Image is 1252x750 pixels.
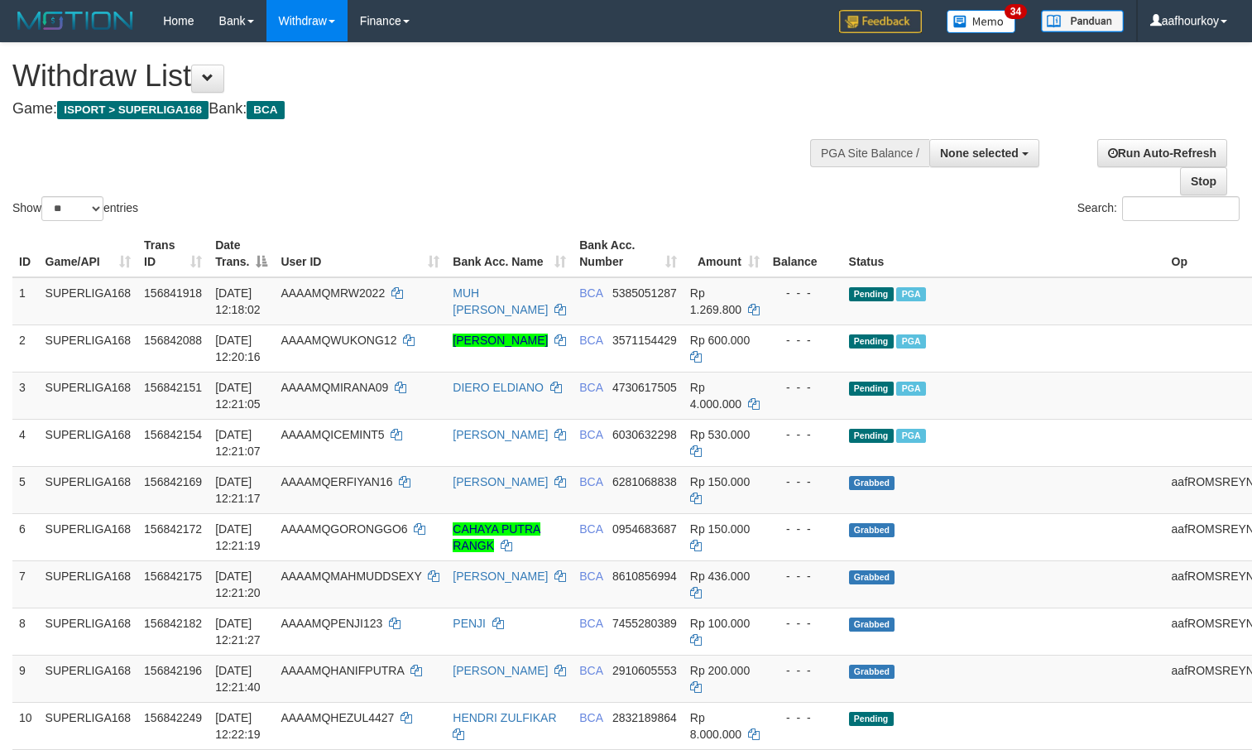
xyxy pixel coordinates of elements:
a: DIERO ELDIANO [453,381,544,394]
th: Trans ID: activate to sort column ascending [137,230,209,277]
select: Showentries [41,196,103,221]
span: Rp 4.000.000 [690,381,741,411]
span: BCA [579,711,602,724]
span: Rp 8.000.000 [690,711,741,741]
td: 2 [12,325,39,372]
span: [DATE] 12:21:20 [215,570,261,599]
td: SUPERLIGA168 [39,277,138,325]
span: None selected [940,147,1019,160]
span: AAAAMQMAHMUDDSEXY [281,570,421,583]
span: Copy 4730617505 to clipboard [612,381,677,394]
img: MOTION_logo.png [12,8,138,33]
td: 1 [12,277,39,325]
label: Show entries [12,196,138,221]
a: MUH [PERSON_NAME] [453,286,548,316]
div: - - - [773,332,836,349]
td: 7 [12,560,39,608]
span: 156842169 [144,475,202,488]
span: Pending [849,287,894,301]
div: - - - [773,568,836,584]
div: - - - [773,474,836,490]
th: Balance [766,230,842,277]
td: 9 [12,655,39,702]
span: [DATE] 12:21:05 [215,381,261,411]
th: User ID: activate to sort column ascending [274,230,446,277]
div: - - - [773,521,836,537]
td: SUPERLIGA168 [39,419,138,466]
span: Marked by aafsoycanthlai [896,334,925,349]
span: 156842151 [144,381,202,394]
a: [PERSON_NAME] [453,428,548,441]
span: Copy 5385051287 to clipboard [612,286,677,300]
span: BCA [579,475,602,488]
span: Copy 2832189864 to clipboard [612,711,677,724]
img: panduan.png [1041,10,1124,32]
span: Marked by aafsoycanthlai [896,382,925,396]
span: Pending [849,334,894,349]
h1: Withdraw List [12,60,818,93]
span: AAAAMQMIRANA09 [281,381,388,394]
td: SUPERLIGA168 [39,608,138,655]
span: 156842154 [144,428,202,441]
span: Grabbed [849,665,895,679]
span: AAAAMQWUKONG12 [281,334,396,347]
span: BCA [247,101,284,119]
span: 156842182 [144,617,202,630]
input: Search: [1122,196,1240,221]
h4: Game: Bank: [12,101,818,118]
span: BCA [579,381,602,394]
div: - - - [773,662,836,679]
th: Bank Acc. Number: activate to sort column ascending [573,230,684,277]
a: Run Auto-Refresh [1097,139,1227,167]
td: 8 [12,608,39,655]
a: [PERSON_NAME] [453,664,548,677]
td: SUPERLIGA168 [39,466,138,513]
span: Rp 600.000 [690,334,750,347]
span: AAAAMQERFIYAN16 [281,475,392,488]
span: AAAAMQMRW2022 [281,286,385,300]
span: Rp 150.000 [690,522,750,536]
span: Rp 436.000 [690,570,750,583]
div: - - - [773,379,836,396]
span: Copy 8610856994 to clipboard [612,570,677,583]
a: CAHAYA PUTRA RANGK [453,522,540,552]
span: AAAAMQHANIFPUTRA [281,664,404,677]
td: SUPERLIGA168 [39,702,138,749]
a: HENDRI ZULFIKAR [453,711,556,724]
td: SUPERLIGA168 [39,513,138,560]
span: Grabbed [849,523,895,537]
span: [DATE] 12:21:07 [215,428,261,458]
span: Pending [849,429,894,443]
span: BCA [579,522,602,536]
span: Rp 1.269.800 [690,286,741,316]
span: BCA [579,286,602,300]
div: - - - [773,285,836,301]
span: Marked by aafsoycanthlai [896,287,925,301]
span: 156842175 [144,570,202,583]
span: 156842172 [144,522,202,536]
span: BCA [579,570,602,583]
span: Pending [849,382,894,396]
td: 4 [12,419,39,466]
span: ISPORT > SUPERLIGA168 [57,101,209,119]
img: Button%20Memo.svg [947,10,1016,33]
span: Copy 6281068838 to clipboard [612,475,677,488]
span: 156842088 [144,334,202,347]
span: BCA [579,428,602,441]
span: [DATE] 12:21:40 [215,664,261,694]
a: PENJI [453,617,486,630]
span: BCA [579,617,602,630]
span: Rp 150.000 [690,475,750,488]
span: Pending [849,712,894,726]
td: 5 [12,466,39,513]
th: ID [12,230,39,277]
span: Copy 0954683687 to clipboard [612,522,677,536]
div: - - - [773,426,836,443]
th: Status [842,230,1165,277]
span: Grabbed [849,476,895,490]
th: Date Trans.: activate to sort column descending [209,230,274,277]
div: PGA Site Balance / [810,139,929,167]
td: 6 [12,513,39,560]
span: [DATE] 12:21:27 [215,617,261,647]
span: 34 [1005,4,1027,19]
